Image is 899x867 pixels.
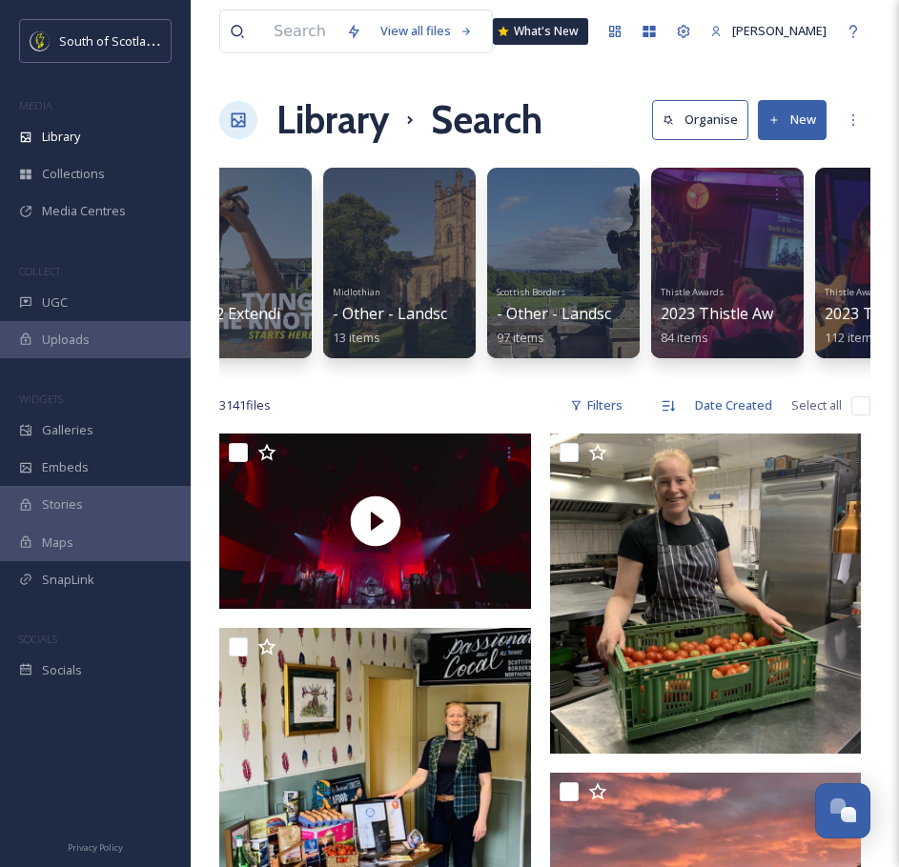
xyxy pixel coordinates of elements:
span: SOCIALS [19,632,57,646]
span: Stories [42,495,83,514]
div: Date Created [685,387,782,424]
span: Embeds [42,458,89,476]
span: [PERSON_NAME] [732,22,827,39]
span: Scottish Borders [497,286,565,298]
img: katrina-thistles.jpeg [550,433,862,753]
h1: Search [431,91,542,149]
span: Galleries [42,421,93,439]
span: MEDIA [19,98,52,112]
span: 112 items [825,329,879,346]
input: Search your library [264,10,337,52]
span: Maps [42,534,73,552]
a: Scottish Borders- Other - Landscapes, Wildlife97 items [497,281,705,346]
a: Library [276,91,389,149]
span: UGC [42,293,68,312]
span: Socials [42,661,82,679]
span: Select all [791,396,842,414]
a: Privacy Policy [68,835,123,857]
span: South of Scotland Destination Alliance [59,31,276,50]
img: thumbnail [219,433,531,609]
button: New [758,100,827,139]
span: Privacy Policy [68,841,123,854]
a: Midlothian- Other - Landscapes13 items [333,281,481,346]
button: Organise [652,100,748,139]
a: View all files [371,12,482,50]
span: Media Centres [42,202,126,220]
span: Thistle Awards [661,286,724,298]
div: Filters [561,387,632,424]
span: 13 items [333,329,380,346]
button: Open Chat [815,783,870,838]
img: images.jpeg [31,31,50,50]
span: - Other - Landscapes [333,303,481,324]
span: SnapLink [42,571,94,589]
span: Library [42,128,80,146]
a: What's New [493,18,588,45]
span: Thistle Awards [825,286,888,298]
span: 84 items [661,329,708,346]
span: 97 items [497,329,544,346]
span: WIDGETS [19,392,63,406]
span: 3141 file s [219,396,271,414]
span: '21 - '22 Extending the Season Assets [169,303,434,324]
span: COLLECT [19,264,60,278]
a: '21 - '22 Extending the Season Assets [169,281,434,346]
span: Collections [42,165,105,183]
a: Thistle Awards2023 Thistle Awards Album84 items [661,281,854,346]
span: - Other - Landscapes, Wildlife [497,303,705,324]
span: Midlothian [333,286,380,298]
span: Uploads [42,331,90,349]
a: [PERSON_NAME] [701,12,836,50]
span: 2023 Thistle Awards Album [661,303,854,324]
a: Organise [652,100,758,139]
